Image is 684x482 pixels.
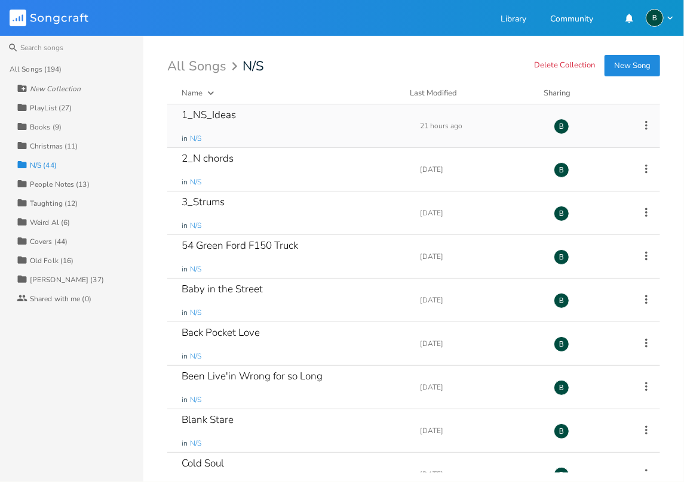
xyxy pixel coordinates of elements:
[646,9,664,27] div: BruCe
[190,264,201,274] span: N/S
[182,371,323,381] div: Been Live'in Wrong for so Long
[30,295,91,302] div: Shared with me (0)
[30,123,62,131] div: Books (9)
[243,60,264,73] span: N/S
[190,438,201,449] span: N/S
[190,351,201,361] span: N/S
[182,284,263,294] div: Baby in the Street
[420,253,539,260] div: [DATE]
[182,197,225,207] div: 3_Strums
[554,249,569,265] div: BruCe
[182,240,298,251] div: 54 Green Ford F150 Truck
[182,88,203,98] div: Name
[182,308,188,318] span: in
[554,206,569,221] div: BruCe
[190,395,201,405] span: N/S
[167,61,241,72] div: All Songs
[554,424,569,439] div: BruCe
[554,336,569,352] div: BruCe
[420,166,539,173] div: [DATE]
[10,66,62,73] div: All Songs (194)
[30,219,70,226] div: Weird Al (6)
[182,438,188,449] span: in
[182,221,188,231] span: in
[410,88,457,98] div: Last Modified
[420,384,539,391] div: [DATE]
[182,458,224,468] div: Cold Soul
[554,293,569,308] div: BruCe
[182,87,395,99] button: Name
[534,61,595,71] button: Delete Collection
[182,264,188,274] span: in
[182,327,260,338] div: Back Pocket Love
[30,200,78,207] div: Taughting (12)
[30,104,72,112] div: PlayList (27)
[420,209,539,217] div: [DATE]
[190,177,201,187] span: N/S
[30,162,57,169] div: N/S (44)
[410,87,529,99] button: Last Modified
[190,308,201,318] span: N/S
[554,119,569,134] div: BruCe
[554,380,569,396] div: BruCe
[30,181,90,188] div: People Notes (13)
[420,340,539,347] div: [DATE]
[30,143,78,150] div: Christmas (11)
[182,395,188,405] span: in
[182,415,234,425] div: Blank Stare
[30,238,68,245] div: Covers (44)
[190,134,201,144] span: N/S
[30,257,73,264] div: Old Folk (16)
[182,177,188,187] span: in
[190,221,201,231] span: N/S
[646,9,674,27] button: B
[605,55,660,76] button: New Song
[501,15,526,25] a: Library
[182,153,234,163] div: 2_N chords
[182,351,188,361] span: in
[30,276,104,283] div: [PERSON_NAME] (37)
[420,471,539,478] div: [DATE]
[182,134,188,144] span: in
[554,162,569,178] div: BruCe
[420,427,539,434] div: [DATE]
[182,110,236,120] div: 1_NS_Ideas
[550,15,593,25] a: Community
[544,87,615,99] div: Sharing
[420,122,539,129] div: 21 hours ago
[30,85,81,92] div: New Collection
[420,296,539,304] div: [DATE]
